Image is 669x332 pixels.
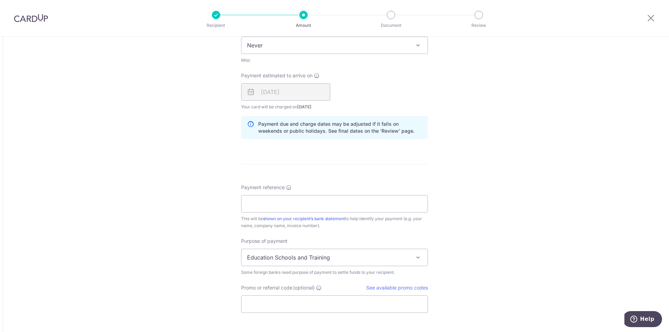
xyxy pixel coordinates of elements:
span: Promo or referral code [241,284,292,291]
span: Education Schools and Training [241,249,428,266]
span: Payment estimated to arrive on [241,72,313,79]
span: Never [241,37,428,54]
div: Some foreign banks need purpose of payment to settle funds to your recipient. [241,269,428,276]
div: This will be to help identify your payment (e.g. your name, company name, invoice number). [241,215,428,229]
p: Document [365,22,417,29]
iframe: Opens a widget where you can find more information [624,311,662,329]
p: Payment due and charge dates may be adjusted if it falls on weekends or public holidays. See fina... [258,121,422,134]
span: Payment reference [241,184,285,191]
span: (optional) [293,284,315,291]
a: See available promo codes [366,285,428,291]
span: Never [241,37,428,54]
span: Education Schools and Training [241,249,428,266]
span: Your card will be charged on [241,103,330,110]
span: translation missing: en.account_steps.making_payment_form.duration.payment_frequency.one_time_pay... [241,57,251,63]
img: CardUp [14,14,48,22]
span: [DATE] [297,104,312,109]
label: Purpose of payment [241,238,287,245]
a: shown on your recipient’s bank statement [263,216,345,221]
p: Amount [278,22,329,29]
p: Recipient [190,22,242,29]
p: Review [453,22,505,29]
